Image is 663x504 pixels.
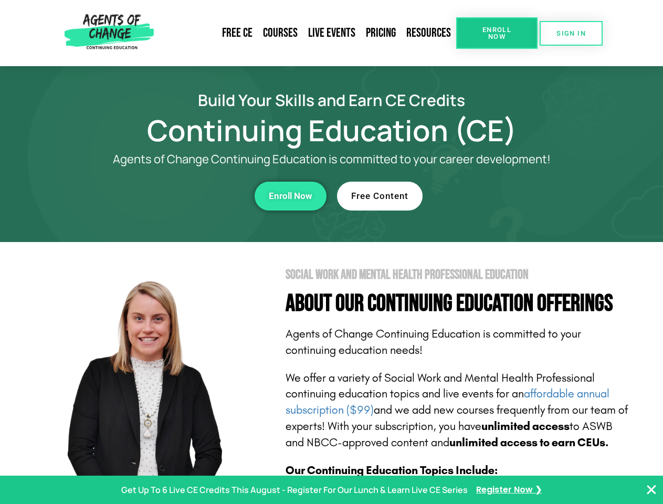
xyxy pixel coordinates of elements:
[337,182,423,211] a: Free Content
[269,192,312,201] span: Enroll Now
[481,419,570,433] b: unlimited access
[540,21,603,46] a: SIGN IN
[33,118,631,142] h1: Continuing Education (CE)
[473,26,521,40] span: Enroll Now
[351,192,408,201] span: Free Content
[449,436,609,449] b: unlimited access to earn CEUs.
[33,92,631,108] h2: Build Your Skills and Earn CE Credits
[361,21,401,45] a: Pricing
[303,21,361,45] a: Live Events
[456,17,538,49] a: Enroll Now
[645,484,658,496] button: Close Banner
[556,30,586,37] span: SIGN IN
[286,464,498,477] b: Our Continuing Education Topics Include:
[401,21,456,45] a: Resources
[158,21,456,45] nav: Menu
[286,292,631,316] h4: About Our Continuing Education Offerings
[286,370,631,451] p: We offer a variety of Social Work and Mental Health Professional continuing education topics and ...
[258,21,303,45] a: Courses
[476,482,542,498] a: Register Now ❯
[217,21,258,45] a: Free CE
[286,327,581,357] span: Agents of Change Continuing Education is committed to your continuing education needs!
[255,182,327,211] a: Enroll Now
[286,268,631,281] h2: Social Work and Mental Health Professional Education
[121,482,468,498] p: Get Up To 6 Live CE Credits This August - Register For Our Lunch & Learn Live CE Series
[75,153,589,166] p: Agents of Change Continuing Education is committed to your career development!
